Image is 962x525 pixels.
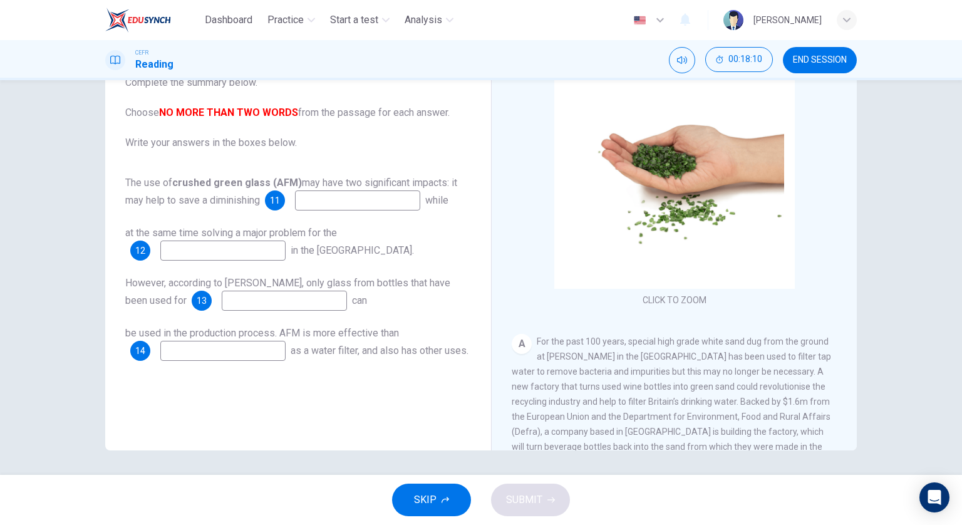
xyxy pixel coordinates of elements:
[125,327,399,339] span: be used in the production process. AFM is more effective than
[291,244,414,256] span: in the [GEOGRAPHIC_DATA].
[197,296,207,305] span: 13
[262,9,320,31] button: Practice
[723,10,743,30] img: Profile picture
[414,491,437,509] span: SKIP
[783,47,857,73] button: END SESSION
[793,55,847,65] span: END SESSION
[125,227,337,239] span: at the same time solving a major problem for the
[325,9,395,31] button: Start a test
[669,47,695,73] div: Mute
[105,8,171,33] img: EduSynch logo
[291,345,468,356] span: as a water filter, and also has other uses.
[135,48,148,57] span: CEFR
[267,13,304,28] span: Practice
[135,57,173,72] h1: Reading
[135,346,145,355] span: 14
[352,294,367,306] span: can
[405,13,442,28] span: Analysis
[270,196,280,205] span: 11
[125,277,450,306] span: However, according to [PERSON_NAME], only glass from bottles that have been used for
[125,75,471,150] span: Complete the summary below. Choose from the passage for each answer. Write your answers in the bo...
[392,484,471,516] button: SKIP
[632,16,648,25] img: en
[512,334,532,354] div: A
[135,246,145,255] span: 12
[330,13,378,28] span: Start a test
[172,177,302,189] b: crushed green glass (AFM)
[400,9,458,31] button: Analysis
[705,47,773,73] div: Hide
[200,9,257,31] button: Dashboard
[125,177,457,206] span: The use of may have two significant impacts: it may help to save a diminishing
[205,13,252,28] span: Dashboard
[159,107,298,118] font: NO MORE THAN TWO WORDS
[425,194,448,206] span: while
[919,482,949,512] div: Open Intercom Messenger
[512,336,831,497] span: For the past 100 years, special high grade white sand dug from the ground at [PERSON_NAME] in the...
[705,47,773,72] button: 00:18:10
[728,55,762,65] span: 00:18:10
[753,13,822,28] div: [PERSON_NAME]
[105,8,200,33] a: EduSynch logo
